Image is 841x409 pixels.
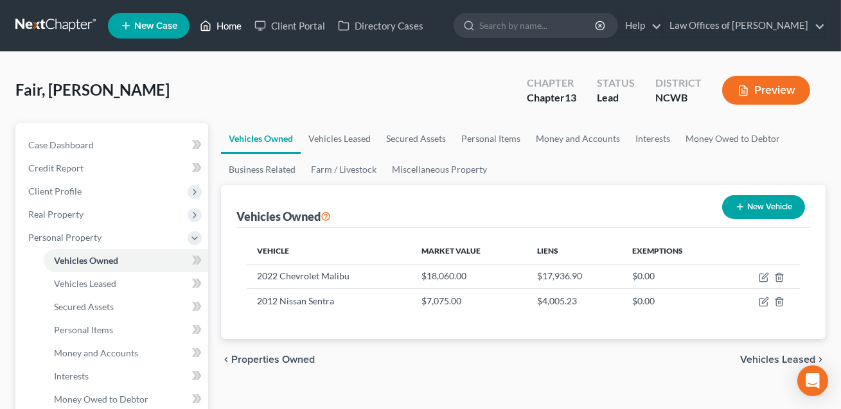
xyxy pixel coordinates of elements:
a: Personal Items [454,123,528,154]
div: Open Intercom Messenger [797,365,828,396]
span: Case Dashboard [28,139,94,150]
span: Real Property [28,209,84,220]
div: Chapter [527,76,576,91]
span: Credit Report [28,162,84,173]
td: $0.00 [622,264,725,288]
span: Money Owed to Debtor [54,394,148,405]
th: Market Value [411,238,527,264]
span: Interests [54,370,89,381]
td: $17,936.90 [527,264,622,288]
a: Interests [628,123,678,154]
span: Client Profile [28,186,82,196]
div: Status [597,76,635,91]
a: Money Owed to Debtor [678,123,788,154]
th: Exemptions [622,238,725,264]
a: Money and Accounts [528,123,628,154]
a: Miscellaneous Property [384,154,495,185]
span: Vehicles Leased [740,354,815,365]
td: $0.00 [622,289,725,313]
a: Vehicles Owned [44,249,208,272]
a: Help [619,14,662,37]
a: Personal Items [44,318,208,342]
div: Chapter [527,91,576,105]
a: Secured Assets [378,123,454,154]
span: Vehicles Owned [54,255,118,266]
th: Liens [527,238,622,264]
a: Home [193,14,248,37]
i: chevron_left [221,354,231,365]
td: $4,005.23 [527,289,622,313]
div: Vehicles Owned [236,209,331,224]
td: $18,060.00 [411,264,527,288]
div: District [655,76,702,91]
a: Case Dashboard [18,134,208,157]
a: Credit Report [18,157,208,180]
td: $7,075.00 [411,289,527,313]
a: Vehicles Leased [301,123,378,154]
a: Vehicles Owned [221,123,301,154]
button: Preview [722,76,810,105]
td: 2012 Nissan Sentra [247,289,411,313]
button: New Vehicle [722,195,805,219]
a: Business Related [221,154,303,185]
span: Personal Property [28,232,102,243]
span: Personal Items [54,324,113,335]
span: 13 [565,91,576,103]
th: Vehicle [247,238,411,264]
a: Vehicles Leased [44,272,208,295]
a: Client Portal [248,14,332,37]
span: Properties Owned [231,354,315,365]
input: Search by name... [479,13,597,37]
span: Fair, [PERSON_NAME] [15,80,170,99]
a: Interests [44,365,208,388]
span: Secured Assets [54,301,114,312]
td: 2022 Chevrolet Malibu [247,264,411,288]
button: Vehicles Leased chevron_right [740,354,826,365]
i: chevron_right [815,354,826,365]
div: NCWB [655,91,702,105]
span: New Case [134,21,177,31]
a: Secured Assets [44,295,208,318]
a: Law Offices of [PERSON_NAME] [663,14,825,37]
a: Farm / Livestock [303,154,384,185]
a: Directory Cases [332,14,430,37]
span: Money and Accounts [54,347,138,358]
button: chevron_left Properties Owned [221,354,315,365]
div: Lead [597,91,635,105]
a: Money and Accounts [44,342,208,365]
span: Vehicles Leased [54,278,116,289]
